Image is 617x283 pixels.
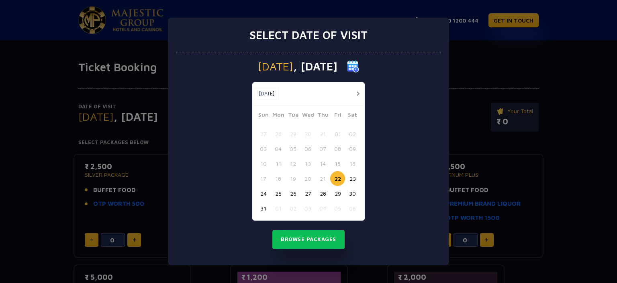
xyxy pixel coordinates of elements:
button: 29 [286,126,300,141]
button: 01 [271,201,286,216]
button: 07 [315,141,330,156]
button: 26 [286,186,300,201]
button: 28 [271,126,286,141]
button: 30 [345,186,360,201]
button: 18 [271,171,286,186]
button: [DATE] [254,88,279,100]
span: Thu [315,110,330,122]
button: 06 [345,201,360,216]
button: 28 [315,186,330,201]
span: [DATE] [258,61,293,72]
button: 17 [256,171,271,186]
button: 14 [315,156,330,171]
button: 04 [315,201,330,216]
span: Sun [256,110,271,122]
button: 31 [256,201,271,216]
button: 22 [330,171,345,186]
button: 15 [330,156,345,171]
h3: Select date of visit [249,28,368,42]
button: 11 [271,156,286,171]
img: calender icon [347,60,359,72]
button: 10 [256,156,271,171]
span: , [DATE] [293,61,337,72]
span: Tue [286,110,300,122]
button: 02 [286,201,300,216]
button: 31 [315,126,330,141]
button: 06 [300,141,315,156]
button: 03 [300,201,315,216]
button: 25 [271,186,286,201]
button: 21 [315,171,330,186]
button: 08 [330,141,345,156]
button: 29 [330,186,345,201]
button: 19 [286,171,300,186]
button: 13 [300,156,315,171]
button: 04 [271,141,286,156]
button: 12 [286,156,300,171]
button: 05 [286,141,300,156]
button: 20 [300,171,315,186]
span: Sat [345,110,360,122]
button: 30 [300,126,315,141]
button: 01 [330,126,345,141]
button: 27 [300,186,315,201]
span: Wed [300,110,315,122]
span: Mon [271,110,286,122]
button: 23 [345,171,360,186]
button: 05 [330,201,345,216]
button: 24 [256,186,271,201]
button: Browse Packages [272,230,345,249]
button: 02 [345,126,360,141]
button: 09 [345,141,360,156]
span: Fri [330,110,345,122]
button: 03 [256,141,271,156]
button: 27 [256,126,271,141]
button: 16 [345,156,360,171]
